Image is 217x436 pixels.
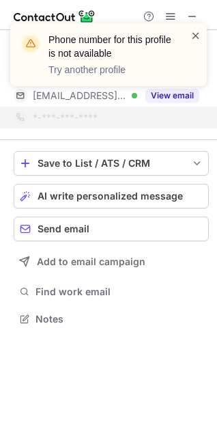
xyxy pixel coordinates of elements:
[35,313,203,325] span: Notes
[48,63,174,77] p: Try another profile
[14,282,209,301] button: Find work email
[48,33,174,60] header: Phone number for this profile is not available
[14,217,209,241] button: Send email
[35,286,203,298] span: Find work email
[38,223,89,234] span: Send email
[14,184,209,208] button: AI write personalized message
[38,158,185,169] div: Save to List / ATS / CRM
[14,249,209,274] button: Add to email campaign
[14,8,96,25] img: ContactOut v5.3.10
[20,33,42,55] img: warning
[37,256,145,267] span: Add to email campaign
[14,151,209,176] button: save-profile-one-click
[38,191,183,202] span: AI write personalized message
[14,310,209,329] button: Notes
